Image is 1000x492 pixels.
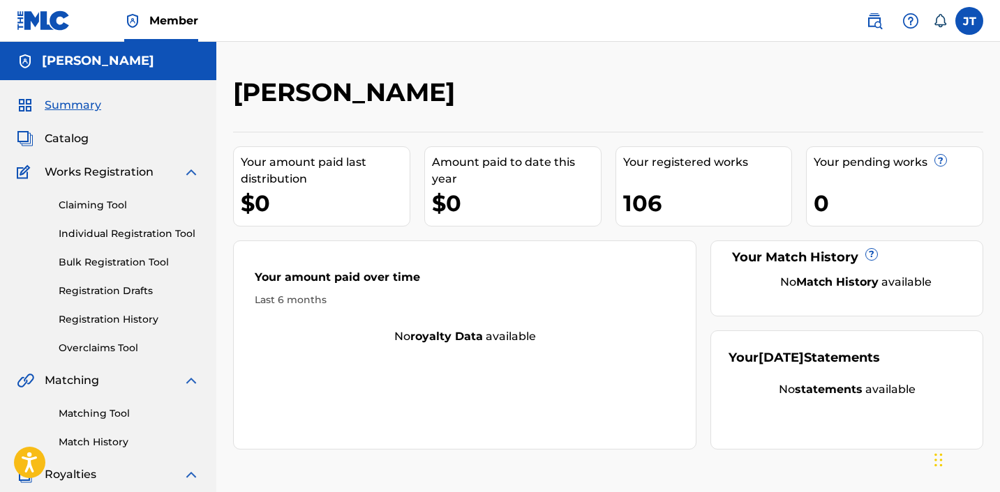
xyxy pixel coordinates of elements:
[623,154,792,171] div: Your registered works
[255,269,675,293] div: Your amount paid over time
[17,130,89,147] a: CatalogCatalog
[897,7,925,35] div: Help
[45,97,101,114] span: Summary
[17,97,33,114] img: Summary
[814,154,983,171] div: Your pending works
[746,274,965,291] div: No available
[45,164,154,180] span: Works Registration
[17,53,33,70] img: Accounts
[795,383,863,396] strong: statements
[866,249,877,260] span: ?
[234,328,696,345] div: No available
[59,255,200,270] a: Bulk Registration Tool
[17,10,70,31] img: MLC Logo
[729,348,880,367] div: Your Statements
[955,7,983,35] div: User Menu
[183,466,200,483] img: expand
[17,97,101,114] a: SummarySummary
[59,406,200,421] a: Matching Tool
[930,425,1000,492] iframe: Chat Widget
[961,303,1000,415] iframe: Resource Center
[42,53,154,69] h5: JOEL TYRIL
[17,164,35,180] img: Works Registration
[45,372,99,389] span: Matching
[933,14,947,28] div: Notifications
[866,13,883,29] img: search
[902,13,919,29] img: help
[432,187,601,219] div: $0
[124,13,141,29] img: Top Rightsholder
[934,439,943,481] div: Drag
[17,466,33,483] img: Royalties
[45,466,96,483] span: Royalties
[814,187,983,219] div: 0
[59,341,200,355] a: Overclaims Tool
[241,154,410,187] div: Your amount paid last distribution
[59,435,200,449] a: Match History
[935,155,946,166] span: ?
[255,293,675,307] div: Last 6 months
[233,77,462,108] h2: [PERSON_NAME]
[241,187,410,219] div: $0
[59,226,200,241] a: Individual Registration Tool
[796,275,879,289] strong: Match History
[623,187,792,219] div: 106
[45,130,89,147] span: Catalog
[17,130,33,147] img: Catalog
[59,284,200,298] a: Registration Drafts
[149,13,198,29] span: Member
[860,7,888,35] a: Public Search
[729,381,965,398] div: No available
[183,164,200,180] img: expand
[410,330,483,343] strong: royalty data
[729,248,965,267] div: Your Match History
[59,198,200,213] a: Claiming Tool
[432,154,601,187] div: Amount paid to date this year
[759,350,804,365] span: [DATE]
[183,372,200,389] img: expand
[17,372,34,389] img: Matching
[59,312,200,327] a: Registration History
